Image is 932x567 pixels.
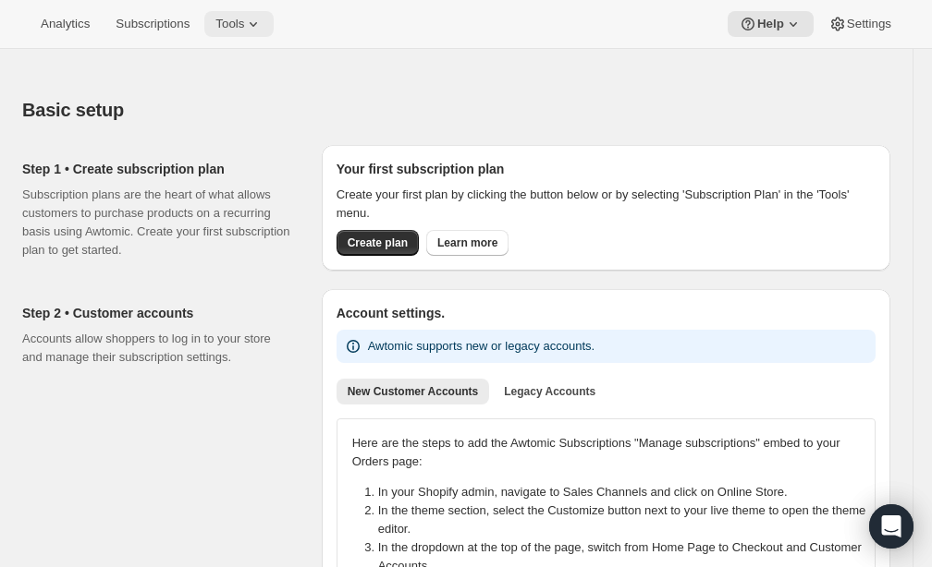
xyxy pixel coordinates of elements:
[22,186,292,259] p: Subscription plans are the heart of what allows customers to purchase products on a recurring bas...
[116,17,190,31] span: Subscriptions
[426,230,509,256] a: Learn more
[22,304,292,322] h2: Step 2 • Customer accounts
[22,100,124,120] span: Basic setup
[757,17,784,31] span: Help
[378,501,871,538] li: In the theme section, select the Customize button next to your live theme to open the theme editor.
[348,384,479,399] span: New Customer Accounts
[22,160,292,178] h2: Step 1 • Create subscription plan
[337,186,876,223] p: Create your first plan by clicking the button below or by selecting 'Subscription Plan' in the 'T...
[204,11,274,37] button: Tools
[337,304,876,322] h2: Account settings.
[728,11,814,37] button: Help
[817,11,902,37] button: Settings
[41,17,90,31] span: Analytics
[348,235,408,250] span: Create plan
[337,230,419,256] button: Create plan
[378,483,871,501] li: In your Shopify admin, navigate to Sales Channels and click on Online Store.
[368,337,595,356] p: Awtomic supports new or legacy accounts.
[847,17,891,31] span: Settings
[352,434,860,471] p: Here are the steps to add the Awtomic Subscriptions "Manage subscriptions" embed to your Orders p...
[22,330,292,367] p: Accounts allow shoppers to log in to your store and manage their subscription settings.
[504,384,595,399] span: Legacy Accounts
[215,17,244,31] span: Tools
[104,11,201,37] button: Subscriptions
[869,504,914,549] div: Open Intercom Messenger
[30,11,101,37] button: Analytics
[337,379,490,404] button: New Customer Accounts
[337,160,876,178] h2: Your first subscription plan
[437,235,497,250] span: Learn more
[493,379,607,404] button: Legacy Accounts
